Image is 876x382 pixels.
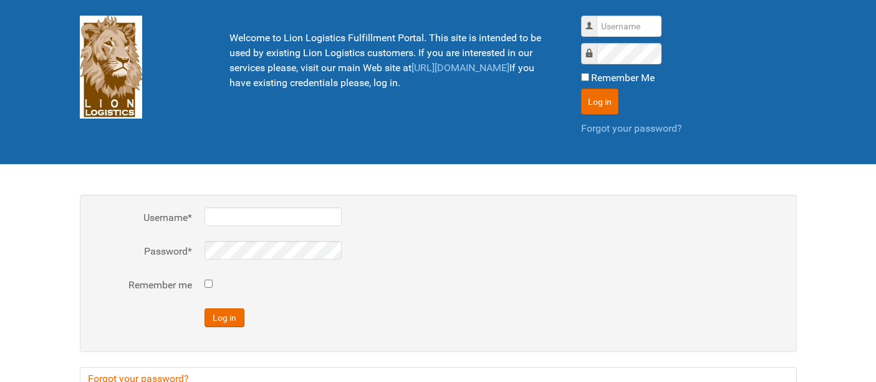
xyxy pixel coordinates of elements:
label: Password [92,244,192,259]
label: Remember me [92,278,192,293]
img: Lion Logistics [80,16,142,119]
input: Username [597,16,662,37]
a: Forgot your password? [581,122,682,134]
label: Username [92,210,192,225]
button: Log in [581,89,618,115]
a: [URL][DOMAIN_NAME] [412,62,509,74]
a: Lion Logistics [80,61,142,72]
p: Welcome to Lion Logistics Fulfillment Portal. This site is intended to be used by existing Lion L... [229,31,550,91]
button: Log in [205,308,244,327]
label: Remember Me [591,71,655,86]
